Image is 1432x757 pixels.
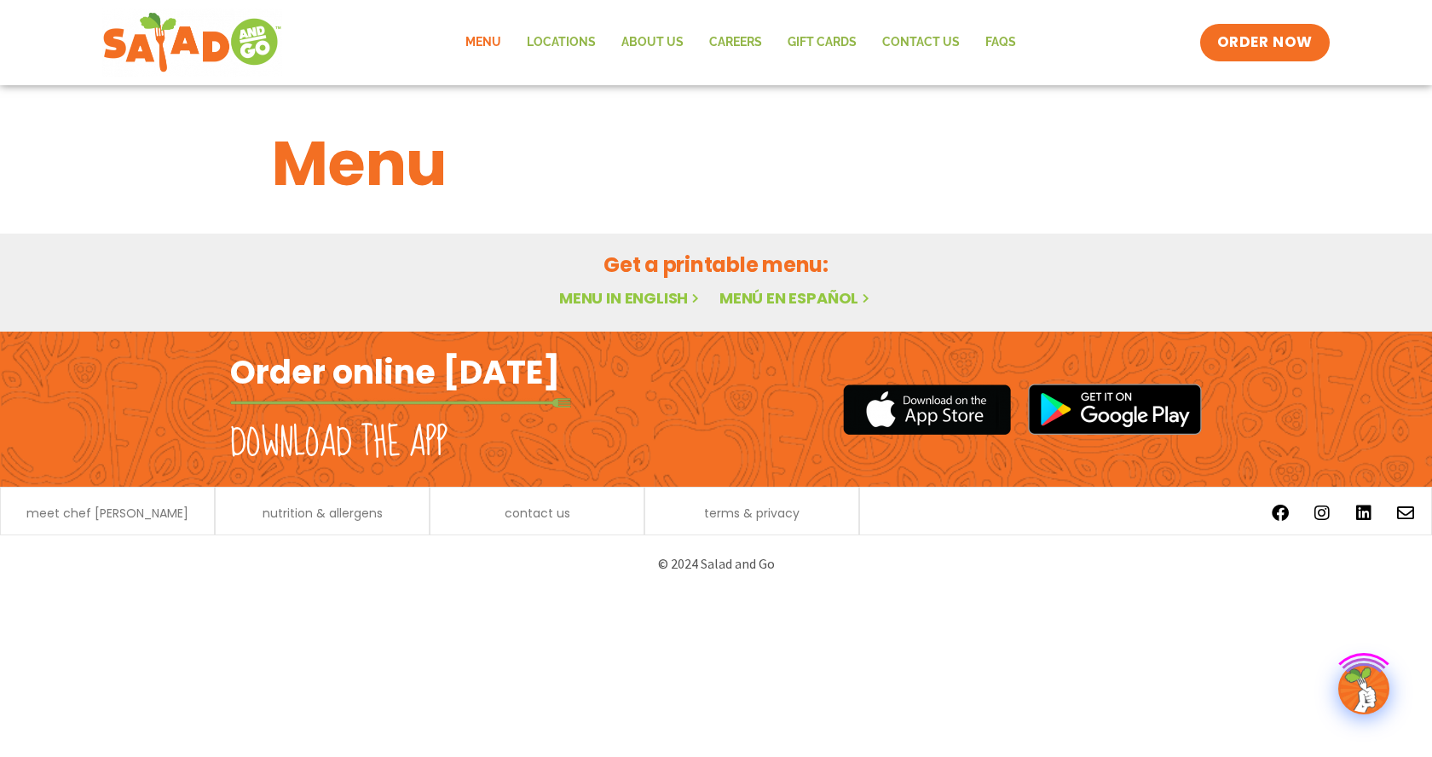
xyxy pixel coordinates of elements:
a: ORDER NOW [1200,24,1330,61]
nav: Menu [453,23,1029,62]
a: Menú en español [719,287,873,309]
a: About Us [609,23,696,62]
h2: Download the app [230,419,447,467]
a: Menu in English [559,287,702,309]
img: fork [230,398,571,407]
h1: Menu [272,118,1160,210]
a: Contact Us [869,23,973,62]
a: GIFT CARDS [775,23,869,62]
a: Careers [696,23,775,62]
a: Locations [514,23,609,62]
h2: Order online [DATE] [230,351,560,393]
a: Menu [453,23,514,62]
a: meet chef [PERSON_NAME] [26,507,188,519]
a: nutrition & allergens [263,507,383,519]
img: google_play [1028,384,1202,435]
a: terms & privacy [704,507,800,519]
a: contact us [505,507,570,519]
img: appstore [843,382,1011,437]
span: ORDER NOW [1217,32,1313,53]
a: FAQs [973,23,1029,62]
img: new-SAG-logo-768×292 [102,9,282,77]
h2: Get a printable menu: [272,250,1160,280]
p: © 2024 Salad and Go [239,552,1193,575]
